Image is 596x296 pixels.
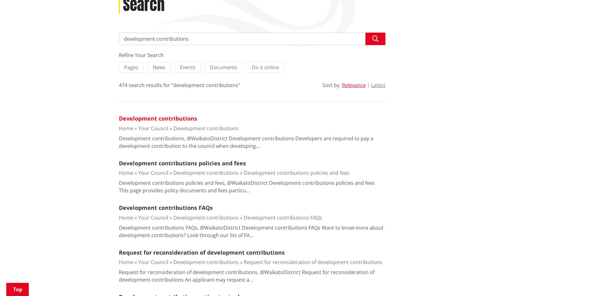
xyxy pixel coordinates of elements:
a: Development contributions FAQs [119,204,213,211]
button: Latest [371,82,385,88]
a: Home [119,169,133,176]
button: Relevance [342,82,366,88]
a: Home [119,125,133,132]
a: Home [119,259,133,266]
a: Development contributions [119,115,197,122]
p: Development contributions, @WaikatoDistrict Development contributions Developers are required to ... [119,135,385,150]
a: Development contributions [173,125,239,132]
a: Development contributions policies and fees [244,169,349,176]
a: Home [119,214,133,221]
a: Development contributions [173,169,239,176]
a: Development contributions FAQs [244,214,322,221]
a: Your Council [138,214,168,221]
span: Events [180,64,196,71]
a: Development contributions [173,259,239,266]
span: Documents [210,64,237,71]
a: Your Council [138,169,168,176]
a: Your Council [138,259,168,266]
p: Development contributions policies and fees, @WaikatoDistrict Development contributions policies ... [119,179,385,194]
a: Your Council [138,125,168,132]
a: Development contributions [173,214,239,221]
p: Development contributions FAQs, @WaikatoDistrict Development contributions FAQs Want to know more... [119,224,385,239]
input: Search input [119,33,385,45]
a: Request for reconsideration of development contributions [119,249,285,256]
a: Request for reconsideration of development contributions [244,259,382,266]
p: Request for reconsideration of development contributions, @WaikatoDistrict Request for reconsider... [119,268,385,283]
div: Refine Your Search [119,51,385,59]
div: Sort by [323,81,339,89]
div: 474 search results for "development contributions" [119,81,240,89]
a: Development contributions policies and fees [119,159,246,167]
span: Do it online [252,64,279,71]
span: News [153,64,166,71]
span: Pages [124,64,138,71]
a: Top [6,283,29,296]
